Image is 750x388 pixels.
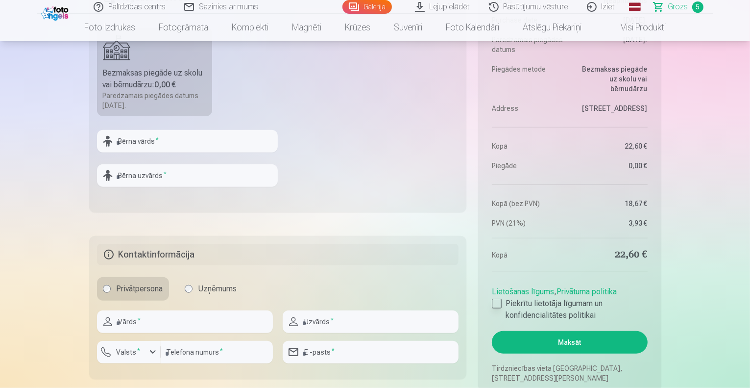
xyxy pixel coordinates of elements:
[492,248,565,262] dt: Kopā
[575,35,648,54] dd: [DATE].
[434,14,511,41] a: Foto kalendāri
[97,244,459,265] h5: Kontaktinformācija
[575,161,648,171] dd: 0,00 €
[280,14,333,41] a: Magnēti
[103,91,207,110] div: Paredzamais piegādes datums [DATE].
[575,199,648,208] dd: 18,67 €
[382,14,434,41] a: Suvenīri
[147,14,220,41] a: Fotogrāmata
[155,80,176,89] b: 0,00 €
[575,64,648,94] dd: Bezmaksas piegāde uz skolu vai bērnudārzu
[556,287,617,296] a: Privātuma politika
[492,331,647,354] button: Maksāt
[185,285,193,293] input: Uzņēmums
[593,14,677,41] a: Visi produkti
[492,64,565,94] dt: Piegādes metode
[103,285,111,293] input: Privātpersona
[179,277,243,301] label: Uzņēmums
[575,218,648,228] dd: 3,93 €
[220,14,280,41] a: Komplekti
[41,4,71,21] img: /fa1
[492,103,565,113] dt: Address
[492,363,647,383] p: Tirdzniecības vieta [GEOGRAPHIC_DATA], [STREET_ADDRESS][PERSON_NAME]
[492,218,565,228] dt: PVN (21%)
[97,341,161,363] button: Valsts*
[492,287,554,296] a: Lietošanas līgums
[575,141,648,151] dd: 22,60 €
[103,67,207,91] div: Bezmaksas piegāde uz skolu vai bērnudārzu :
[492,298,647,321] label: Piekrītu lietotāja līgumam un konfidencialitātes politikai
[492,141,565,151] dt: Kopā
[113,347,145,357] label: Valsts
[492,161,565,171] dt: Piegāde
[492,282,647,321] div: ,
[97,277,169,301] label: Privātpersona
[333,14,382,41] a: Krūzes
[492,199,565,208] dt: Kopā (bez PVN)
[692,1,703,13] span: 5
[575,248,648,262] dd: 22,60 €
[668,1,688,13] span: Grozs
[492,35,565,54] dt: Paredzamais piegādes datums
[511,14,593,41] a: Atslēgu piekariņi
[73,14,147,41] a: Foto izdrukas
[575,103,648,113] dd: [STREET_ADDRESS]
